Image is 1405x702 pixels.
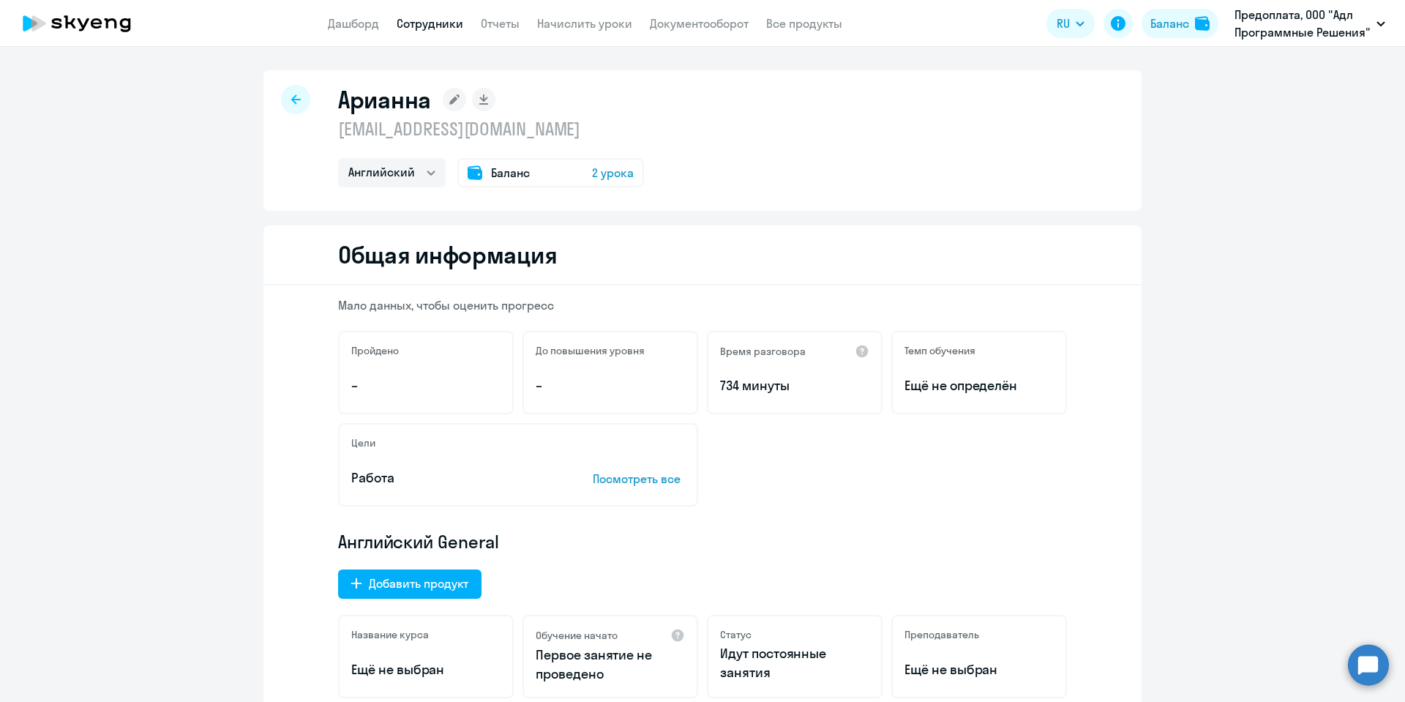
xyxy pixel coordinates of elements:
[720,628,752,641] h5: Статус
[904,376,1054,395] span: Ещё не определён
[766,16,842,31] a: Все продукты
[650,16,749,31] a: Документооборот
[1227,6,1393,41] button: Предоплата, ООО "Адл Программные Решения"
[1057,15,1070,32] span: RU
[351,660,501,679] p: Ещё не выбран
[593,470,685,488] p: Посмотреть все
[536,629,618,642] h5: Обучение начато
[351,436,375,449] h5: Цели
[592,164,634,182] span: 2 урока
[720,376,869,395] p: 734 минуты
[904,660,1054,679] p: Ещё не выбран
[536,344,645,357] h5: До повышения уровня
[536,646,685,684] p: Первое занятие не проведено
[1142,9,1218,38] button: Балансbalance
[338,240,557,269] h2: Общая информация
[338,530,499,553] span: Английский General
[328,16,379,31] a: Дашборд
[338,117,644,141] p: [EMAIL_ADDRESS][DOMAIN_NAME]
[338,570,482,599] button: Добавить продукт
[720,644,869,682] p: Идут постоянные занятия
[1234,6,1371,41] p: Предоплата, ООО "Адл Программные Решения"
[904,628,979,641] h5: Преподаватель
[491,164,530,182] span: Баланс
[351,344,399,357] h5: Пройдено
[351,628,429,641] h5: Название курса
[1046,9,1095,38] button: RU
[369,575,468,592] div: Добавить продукт
[481,16,520,31] a: Отчеты
[1150,15,1189,32] div: Баланс
[351,376,501,395] p: –
[351,468,547,488] p: Работа
[397,16,463,31] a: Сотрудники
[720,345,806,358] h5: Время разговора
[338,297,1067,313] p: Мало данных, чтобы оценить прогресс
[904,344,975,357] h5: Темп обучения
[338,85,431,114] h1: Арианна
[537,16,632,31] a: Начислить уроки
[1195,16,1210,31] img: balance
[536,376,685,395] p: –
